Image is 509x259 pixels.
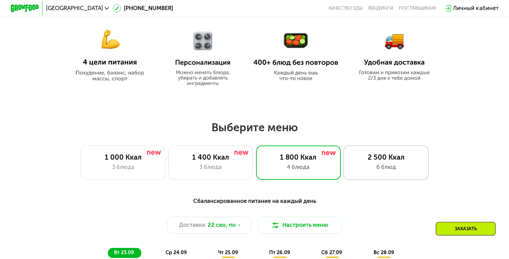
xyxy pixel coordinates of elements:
button: Настроить меню [257,217,342,234]
div: 1 400 Ккал [176,153,246,162]
a: Качество еды [329,6,363,11]
span: пт 26.09 [269,250,290,256]
span: вт 23.09 [114,250,134,256]
div: Личный кабинет [453,4,498,13]
a: Вендинги [368,6,393,11]
span: сб 27.09 [321,250,342,256]
span: Доставка: [179,221,206,230]
div: 1 000 Ккал [88,153,158,162]
div: 2 500 Ккал [351,153,421,162]
div: 3 блюда [176,163,246,172]
div: Заказать [436,222,496,235]
div: Сбалансированное питание на каждый день [45,197,464,206]
div: 4 блюда [263,163,333,172]
a: [PHONE_NUMBER] [113,4,173,13]
span: чт 25.09 [218,250,238,256]
div: 6 блюд [351,163,421,172]
span: [GEOGRAPHIC_DATA] [46,6,103,11]
div: 1 800 Ккал [263,153,333,162]
span: ср 24.09 [166,250,187,256]
div: 3 блюда [88,163,158,172]
span: 22 сен, пн [208,221,236,230]
div: поставщикам [399,6,436,11]
span: вс 28.09 [373,250,394,256]
h2: Выберите меню [22,120,486,134]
